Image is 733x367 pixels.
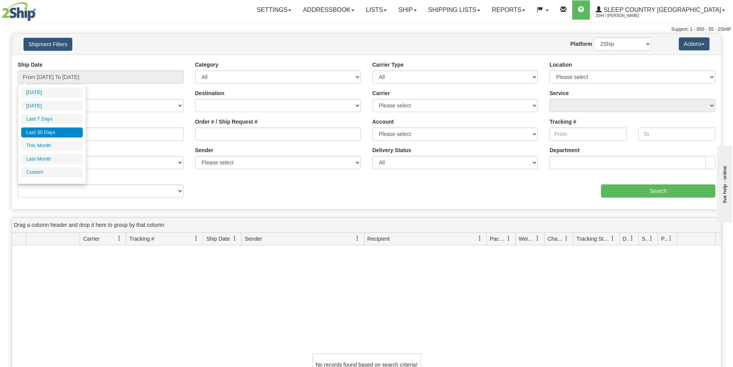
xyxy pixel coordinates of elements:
[21,141,83,151] li: This Month
[351,232,364,245] a: Sender filter column settings
[372,146,411,154] label: Delivery Status
[679,37,710,50] button: Actions
[21,114,83,124] li: Last 7 Days
[490,235,506,243] span: Packages
[576,235,610,243] span: Tracking Status
[21,167,83,178] li: Custom
[190,232,203,245] a: Tracking # filter column settings
[625,232,638,245] a: Delivery Status filter column settings
[129,235,154,243] span: Tracking #
[251,0,297,20] a: Settings
[83,235,100,243] span: Carrier
[570,40,592,48] label: Platform
[645,232,658,245] a: Shipment Issues filter column settings
[661,235,668,243] span: Pickup Status
[664,232,677,245] a: Pickup Status filter column settings
[21,154,83,164] li: Last Month
[372,61,404,69] label: Carrier Type
[360,0,392,20] a: Lists
[560,232,573,245] a: Charge filter column settings
[113,232,126,245] a: Carrier filter column settings
[549,89,569,97] label: Service
[623,235,629,243] span: Delivery Status
[21,87,83,98] li: [DATE]
[715,144,732,223] iframe: chat widget
[18,61,43,69] label: Ship Date
[549,61,572,69] label: Location
[642,235,648,243] span: Shipment Issues
[549,127,626,141] input: From
[549,146,579,154] label: Department
[367,235,390,243] span: Recipient
[297,0,360,20] a: Addressbook
[2,2,36,21] img: logo2044.jpg
[601,184,715,198] input: Search
[519,235,535,243] span: Weight
[228,232,241,245] a: Ship Date filter column settings
[195,89,224,97] label: Destination
[590,0,731,20] a: Sleep Country [GEOGRAPHIC_DATA] 2044 / [PERSON_NAME]
[531,232,544,245] a: Weight filter column settings
[392,0,422,20] a: Ship
[549,118,576,126] label: Tracking #
[596,12,653,20] span: 2044 / [PERSON_NAME]
[606,232,619,245] a: Tracking Status filter column settings
[23,38,72,51] button: Shipment Filters
[2,26,731,33] div: Support: 1 - 855 - 55 - 2SHIP
[602,7,721,13] span: Sleep Country [GEOGRAPHIC_DATA]
[21,101,83,111] li: [DATE]
[21,127,83,138] li: Last 30 Days
[206,235,230,243] span: Ship Date
[638,127,715,141] input: To
[195,146,213,154] label: Sender
[372,118,394,126] label: Account
[372,89,390,97] label: Carrier
[473,232,486,245] a: Recipient filter column settings
[12,218,721,233] div: grid grouping header
[245,235,262,243] span: Sender
[502,232,515,245] a: Packages filter column settings
[195,118,258,126] label: Order # / Ship Request #
[6,7,71,12] div: live help - online
[422,0,486,20] a: Shipping lists
[486,0,531,20] a: Reports
[548,235,564,243] span: Charge
[195,61,219,69] label: Category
